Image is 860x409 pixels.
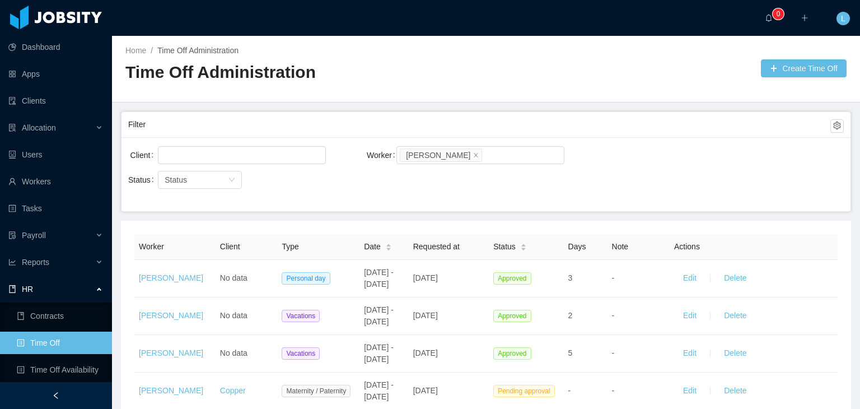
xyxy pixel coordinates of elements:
[8,63,103,85] a: icon: appstoreApps
[220,348,247,357] span: No data
[568,273,573,282] span: 3
[22,231,46,240] span: Payroll
[130,151,158,160] label: Client
[493,272,531,285] span: Approved
[830,119,844,133] button: icon: setting
[612,386,615,395] span: -
[17,332,103,354] a: icon: profileTime Off
[139,311,203,320] a: [PERSON_NAME]
[17,359,103,381] a: icon: profileTime Off Availability
[364,305,394,326] span: [DATE] - [DATE]
[674,242,700,251] span: Actions
[413,242,460,251] span: Requested at
[674,269,705,287] button: Edit
[157,46,239,55] a: Time Off Administration
[484,148,490,162] input: Worker
[282,347,320,360] span: Vacations
[841,12,845,25] span: L
[8,124,16,132] i: icon: solution
[8,90,103,112] a: icon: auditClients
[8,258,16,266] i: icon: line-chart
[139,386,203,395] a: [PERSON_NAME]
[612,311,615,320] span: -
[493,385,554,397] span: Pending approval
[282,272,330,285] span: Personal day
[715,269,755,287] button: Delete
[128,114,830,135] div: Filter
[493,310,531,322] span: Approved
[161,148,167,162] input: Client
[612,348,615,357] span: -
[473,152,479,159] i: icon: close
[612,273,615,282] span: -
[139,273,203,282] a: [PERSON_NAME]
[8,231,16,239] i: icon: file-protect
[17,305,103,327] a: icon: bookContracts
[674,382,705,400] button: Edit
[674,307,705,325] button: Edit
[493,241,516,253] span: Status
[125,46,146,55] a: Home
[139,348,203,357] a: [PERSON_NAME]
[715,382,755,400] button: Delete
[413,386,438,395] span: [DATE]
[220,386,246,395] a: Copper
[282,385,350,397] span: Maternity / Paternity
[413,311,438,320] span: [DATE]
[364,343,394,364] span: [DATE] - [DATE]
[228,176,235,184] i: icon: down
[568,386,571,395] span: -
[715,307,755,325] button: Delete
[151,46,153,55] span: /
[612,242,629,251] span: Note
[22,285,33,294] span: HR
[367,151,400,160] label: Worker
[761,59,847,77] button: icon: plusCreate Time Off
[8,170,103,193] a: icon: userWorkers
[385,242,392,250] div: Sort
[364,380,394,401] span: [DATE] - [DATE]
[765,14,773,22] i: icon: bell
[413,273,438,282] span: [DATE]
[282,310,320,322] span: Vacations
[8,143,103,166] a: icon: robotUsers
[165,175,187,184] span: Status
[125,61,486,84] h2: Time Off Administration
[568,311,573,320] span: 2
[413,348,438,357] span: [DATE]
[568,242,586,251] span: Days
[385,247,391,250] i: icon: caret-down
[568,348,573,357] span: 5
[801,14,808,22] i: icon: plus
[715,345,755,362] button: Delete
[139,242,164,251] span: Worker
[364,268,394,289] span: [DATE] - [DATE]
[8,285,16,293] i: icon: book
[22,123,56,132] span: Allocation
[520,242,526,245] i: icon: caret-up
[128,175,158,184] label: Status
[400,148,482,162] li: Adrian Burgos
[520,247,526,250] i: icon: caret-down
[8,197,103,220] a: icon: profileTasks
[385,242,391,245] i: icon: caret-up
[406,149,470,161] div: [PERSON_NAME]
[8,36,103,58] a: icon: pie-chartDashboard
[220,273,247,282] span: No data
[220,311,247,320] span: No data
[493,347,531,360] span: Approved
[364,241,381,253] span: Date
[282,242,298,251] span: Type
[22,258,49,267] span: Reports
[773,8,784,20] sup: 0
[520,242,527,250] div: Sort
[674,345,705,362] button: Edit
[220,242,240,251] span: Client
